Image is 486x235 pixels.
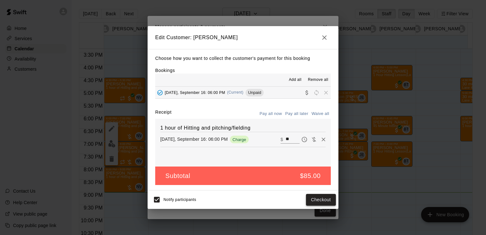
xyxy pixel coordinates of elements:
p: Choose how you want to collect the customer's payment for this booking [155,54,331,62]
span: (Current) [227,90,244,95]
span: Add all [289,77,302,83]
span: Charge [230,137,249,142]
h2: Edit Customer: [PERSON_NAME] [148,26,338,49]
span: Waive payment [309,136,319,142]
button: Remove all [305,75,331,85]
h5: $85.00 [300,172,321,180]
button: Pay all now [258,109,284,119]
span: Collect payment [302,90,312,95]
p: [DATE], September 16: 06:00 PM [160,136,228,142]
h5: Subtotal [165,172,190,180]
button: Remove [319,135,328,144]
span: Remove [321,90,331,95]
h6: 1 hour of Hitting and pitching/fielding [160,124,326,132]
span: Remove all [308,77,328,83]
button: Checkout [306,194,336,206]
label: Receipt [155,109,171,119]
span: Unpaid [246,90,264,95]
button: Added - Collect Payment[DATE], September 16: 06:00 PM(Current)UnpaidCollect paymentRescheduleRemove [155,87,331,98]
span: Notify participants [163,198,196,202]
button: Pay all later [284,109,310,119]
span: Reschedule [312,90,321,95]
span: Pay later [300,136,309,142]
button: Add all [285,75,305,85]
label: Bookings [155,68,175,73]
button: Waive all [310,109,331,119]
span: [DATE], September 16: 06:00 PM [165,90,225,95]
p: $ [281,136,283,143]
button: Added - Collect Payment [155,88,165,97]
